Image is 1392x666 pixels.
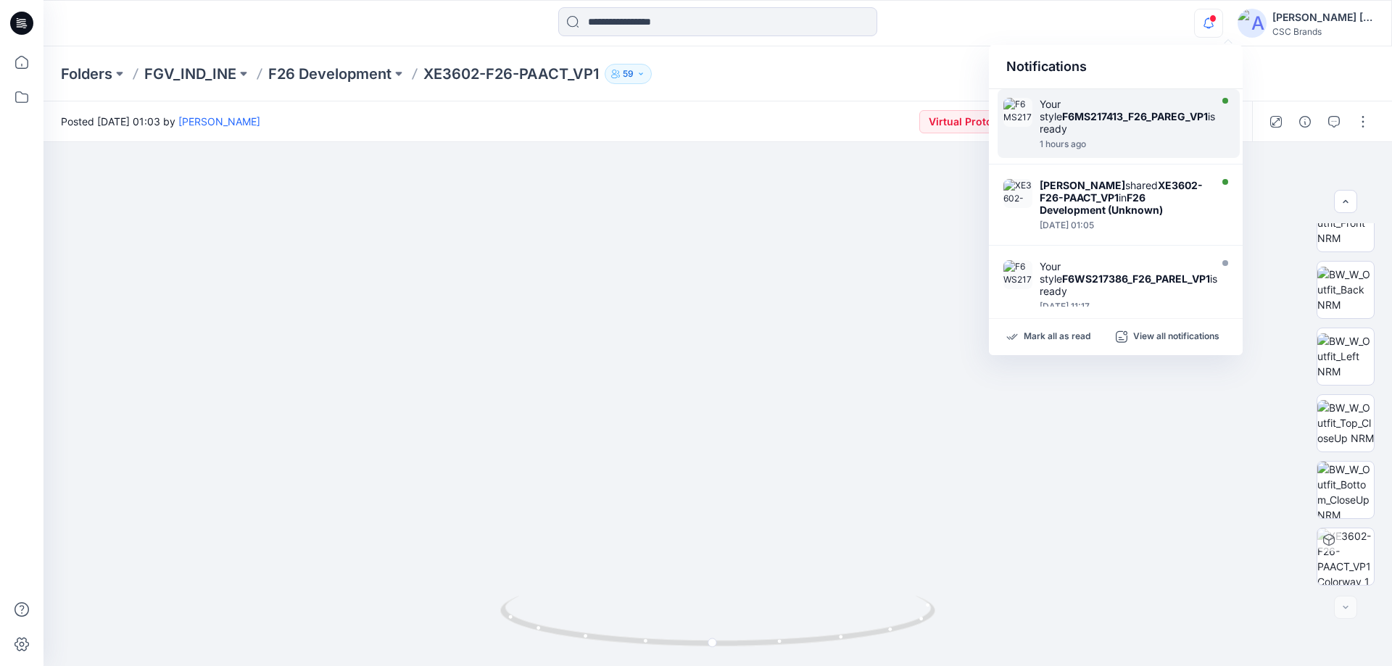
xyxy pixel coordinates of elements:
p: XE3602-F26-PAACT_VP1 [423,64,599,84]
strong: XE3602-F26-PAACT_VP1 [1040,179,1203,204]
img: BW_W_Outfit_Front NRM [1317,200,1374,246]
div: shared in [1040,179,1206,216]
p: Mark all as read [1024,330,1090,344]
img: F6MS217413_F26_PAREG_VP1 [1003,98,1032,127]
a: F26 Development [268,64,391,84]
a: FGV_IND_INE [144,64,236,84]
img: F6WS217386_F26_PAREL_VP1 [1003,260,1032,289]
button: 59 [605,64,652,84]
div: CSC Brands [1272,26,1374,37]
img: XE3602-F26-PAACT_VP1 [1003,179,1032,208]
img: XE3602-F26-PAACT_VP1 Colorway 1 [1317,528,1374,585]
a: [PERSON_NAME] [178,115,260,128]
div: Monday, August 11, 2025 06:59 [1040,139,1215,149]
a: Folders [61,64,112,84]
img: BW_W_Outfit_Top_CloseUp NRM [1317,400,1374,446]
p: 59 [623,66,634,82]
img: BW_W_Outfit_Bottom_CloseUp NRM [1317,462,1374,518]
div: [PERSON_NAME] [PERSON_NAME] [1272,9,1374,26]
strong: F6MS217413_F26_PAREG_VP1 [1062,110,1208,122]
img: BW_W_Outfit_Back NRM [1317,267,1374,312]
div: Monday, July 28, 2025 11:17 [1040,301,1217,312]
div: Your style is ready [1040,260,1217,297]
p: View all notifications [1133,330,1219,344]
div: Notifications [989,45,1243,89]
img: eyJhbGciOiJIUzI1NiIsImtpZCI6IjAiLCJzbHQiOiJzZXMiLCJ0eXAiOiJKV1QifQ.eyJkYXRhIjp7InR5cGUiOiJzdG9yYW... [162,46,1274,666]
strong: F6WS217386_F26_PAREL_VP1 [1062,272,1210,285]
span: Posted [DATE] 01:03 by [61,114,260,129]
div: Friday, August 08, 2025 01:05 [1040,220,1206,230]
strong: F26 Development (Unknown) [1040,191,1163,216]
div: Your style is ready [1040,98,1215,135]
img: BW_W_Outfit_Left NRM [1317,333,1374,379]
button: Details [1293,110,1317,133]
img: avatar [1238,9,1267,38]
strong: [PERSON_NAME] [1040,179,1125,191]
